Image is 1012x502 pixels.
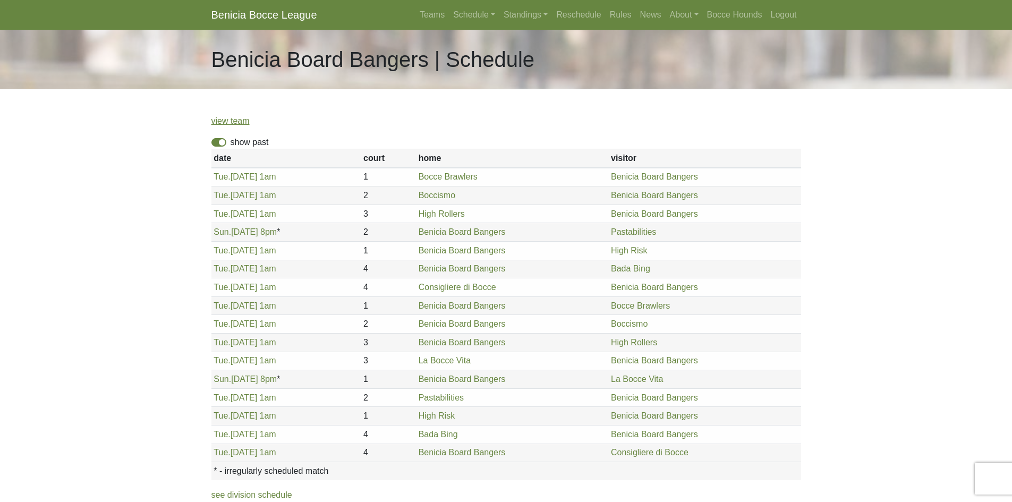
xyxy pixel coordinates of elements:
[419,338,506,347] a: Benicia Board Bangers
[214,172,276,181] a: Tue.[DATE] 1am
[214,448,276,457] a: Tue.[DATE] 1am
[214,301,276,310] a: Tue.[DATE] 1am
[499,4,552,25] a: Standings
[361,205,416,223] td: 3
[214,301,230,310] span: Tue.
[361,425,416,444] td: 4
[419,393,464,402] a: Pastabilities
[214,209,230,218] span: Tue.
[419,209,465,218] a: High Rollers
[419,227,506,236] a: Benicia Board Bangers
[611,227,656,236] a: Pastabilities
[214,338,230,347] span: Tue.
[214,319,276,328] a: Tue.[DATE] 1am
[611,430,698,439] a: Benicia Board Bangers
[214,283,230,292] span: Tue.
[211,490,292,499] a: see division schedule
[214,264,276,273] a: Tue.[DATE] 1am
[636,4,666,25] a: News
[211,116,250,125] a: view team
[703,4,767,25] a: Bocce Hounds
[214,227,231,236] span: Sun.
[552,4,606,25] a: Reschedule
[214,319,230,328] span: Tue.
[214,191,230,200] span: Tue.
[611,375,663,384] a: La Bocce Vita
[611,393,698,402] a: Benicia Board Bangers
[211,149,361,168] th: date
[361,444,416,462] td: 4
[214,246,276,255] a: Tue.[DATE] 1am
[419,283,496,292] a: Consigliere di Bocce
[231,136,269,149] label: show past
[449,4,499,25] a: Schedule
[214,209,276,218] a: Tue.[DATE] 1am
[214,283,276,292] a: Tue.[DATE] 1am
[214,338,276,347] a: Tue.[DATE] 1am
[611,264,650,273] a: Bada Bing
[419,356,471,365] a: La Bocce Vita
[214,430,276,439] a: Tue.[DATE] 1am
[214,191,276,200] a: Tue.[DATE] 1am
[611,283,698,292] a: Benicia Board Bangers
[419,172,478,181] a: Bocce Brawlers
[214,246,230,255] span: Tue.
[214,227,277,236] a: Sun.[DATE] 8pm
[214,411,230,420] span: Tue.
[214,393,230,402] span: Tue.
[606,4,636,25] a: Rules
[361,260,416,278] td: 4
[214,393,276,402] a: Tue.[DATE] 1am
[361,241,416,260] td: 1
[419,301,506,310] a: Benicia Board Bangers
[419,191,455,200] a: Boccismo
[214,356,276,365] a: Tue.[DATE] 1am
[611,411,698,420] a: Benicia Board Bangers
[419,411,455,420] a: High Risk
[419,375,506,384] a: Benicia Board Bangers
[608,149,801,168] th: visitor
[361,370,416,389] td: 1
[611,209,698,218] a: Benicia Board Bangers
[767,4,801,25] a: Logout
[361,278,416,297] td: 4
[611,191,698,200] a: Benicia Board Bangers
[611,301,670,310] a: Bocce Brawlers
[416,149,608,168] th: home
[611,172,698,181] a: Benicia Board Bangers
[214,448,230,457] span: Tue.
[214,356,230,365] span: Tue.
[666,4,703,25] a: About
[214,264,230,273] span: Tue.
[211,4,317,25] a: Benicia Bocce League
[611,356,698,365] a: Benicia Board Bangers
[361,296,416,315] td: 1
[214,172,230,181] span: Tue.
[419,246,506,255] a: Benicia Board Bangers
[361,149,416,168] th: court
[361,407,416,426] td: 1
[361,186,416,205] td: 2
[211,47,535,72] h1: Benicia Board Bangers | Schedule
[214,411,276,420] a: Tue.[DATE] 1am
[211,462,801,480] th: * - irregularly scheduled match
[419,264,506,273] a: Benicia Board Bangers
[214,375,277,384] a: Sun.[DATE] 8pm
[611,246,647,255] a: High Risk
[419,448,506,457] a: Benicia Board Bangers
[361,388,416,407] td: 2
[361,352,416,370] td: 3
[214,375,231,384] span: Sun.
[361,223,416,242] td: 2
[611,448,688,457] a: Consigliere di Bocce
[611,319,648,328] a: Boccismo
[415,4,449,25] a: Teams
[611,338,657,347] a: High Rollers
[361,168,416,186] td: 1
[419,319,506,328] a: Benicia Board Bangers
[361,333,416,352] td: 3
[361,315,416,334] td: 2
[419,430,458,439] a: Bada Bing
[214,430,230,439] span: Tue.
